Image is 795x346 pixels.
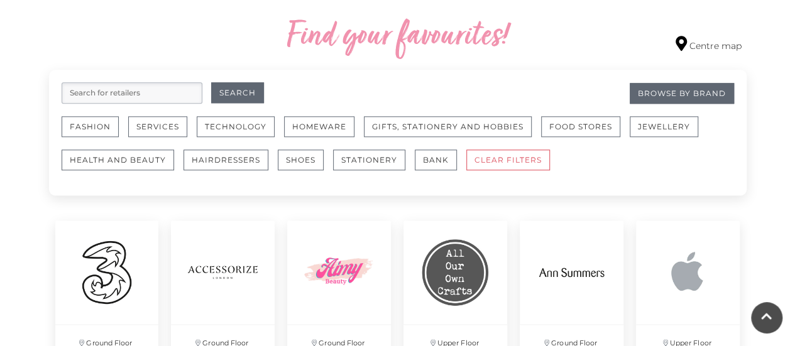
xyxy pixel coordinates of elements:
button: CLEAR FILTERS [466,149,550,170]
button: Jewellery [630,116,698,137]
a: Browse By Brand [630,83,734,104]
button: Homeware [284,116,354,137]
button: Food Stores [541,116,620,137]
button: Hairdressers [184,149,268,170]
button: Technology [197,116,275,137]
a: Bank [415,149,466,183]
input: Search for retailers [62,82,202,104]
button: Services [128,116,187,137]
button: Search [211,82,264,103]
a: Technology [197,116,284,149]
a: Stationery [333,149,415,183]
h2: Find your favourites! [168,17,627,57]
button: Fashion [62,116,119,137]
a: Gifts, Stationery and Hobbies [364,116,541,149]
a: Hairdressers [184,149,278,183]
button: Bank [415,149,457,170]
a: CLEAR FILTERS [466,149,559,183]
button: Gifts, Stationery and Hobbies [364,116,532,137]
a: Homeware [284,116,364,149]
button: Stationery [333,149,405,170]
a: Jewellery [630,116,708,149]
button: Health and Beauty [62,149,174,170]
button: Shoes [278,149,324,170]
a: Health and Beauty [62,149,184,183]
a: Fashion [62,116,128,149]
a: Food Stores [541,116,630,149]
a: Centre map [676,36,742,53]
a: Services [128,116,197,149]
a: Shoes [278,149,333,183]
